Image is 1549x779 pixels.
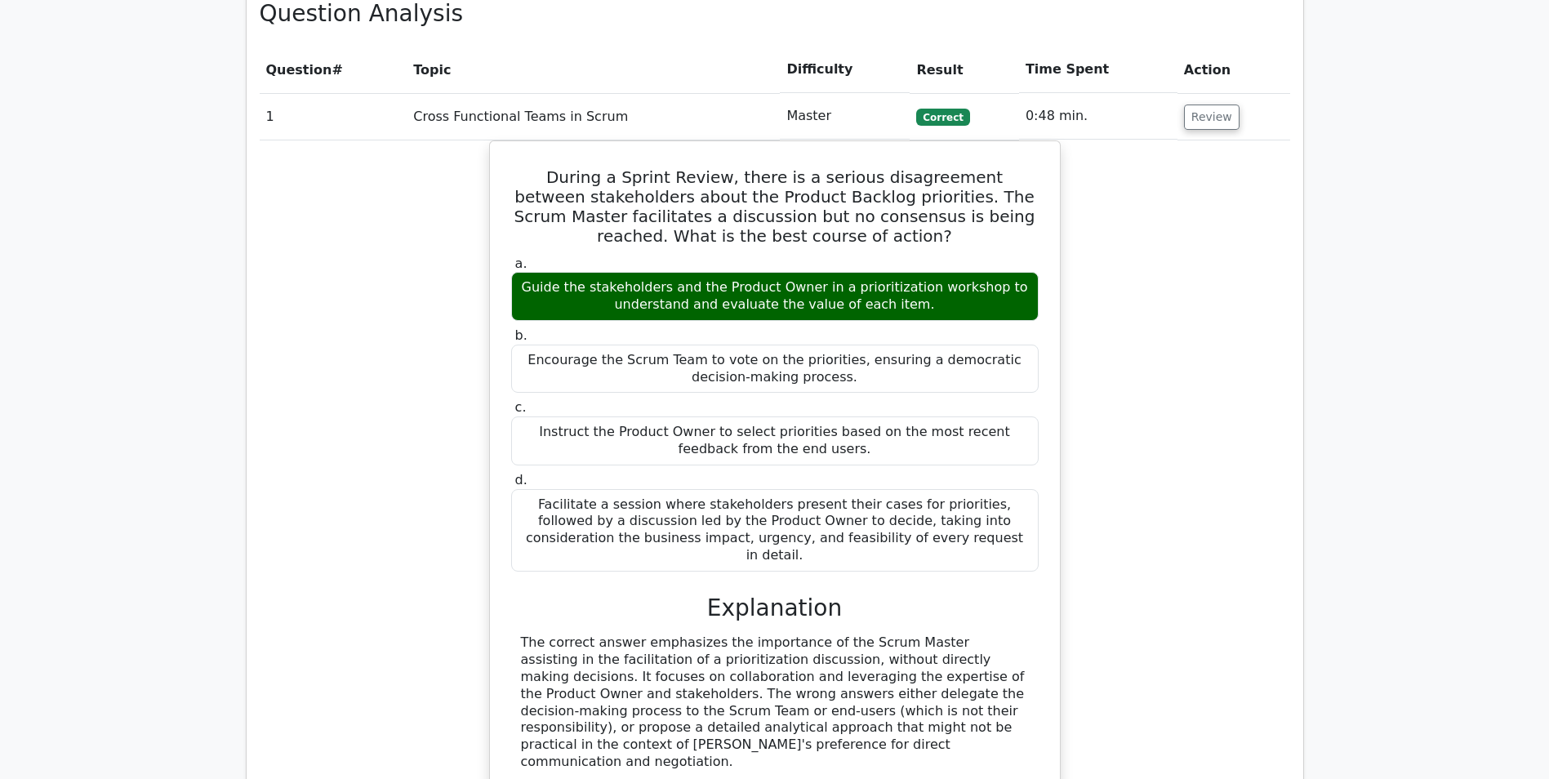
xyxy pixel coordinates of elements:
[407,47,780,93] th: Topic
[511,416,1039,465] div: Instruct the Product Owner to select priorities based on the most recent feedback from the end us...
[515,327,527,343] span: b.
[515,256,527,271] span: a.
[510,167,1040,246] h5: During a Sprint Review, there is a serious disagreement between stakeholders about the Product Ba...
[916,109,969,125] span: Correct
[511,489,1039,572] div: Facilitate a session where stakeholders present their cases for priorities, followed by a discuss...
[511,345,1039,394] div: Encourage the Scrum Team to vote on the priorities, ensuring a democratic decision-making process.
[910,47,1018,93] th: Result
[780,93,910,140] td: Master
[1184,105,1240,130] button: Review
[260,93,407,140] td: 1
[521,634,1029,770] div: The correct answer emphasizes the importance of the Scrum Master assisting in the facilitation of...
[780,47,910,93] th: Difficulty
[407,93,780,140] td: Cross Functional Teams in Scrum
[1177,47,1290,93] th: Action
[260,47,407,93] th: #
[266,62,332,78] span: Question
[1019,93,1177,140] td: 0:48 min.
[521,594,1029,622] h3: Explanation
[1019,47,1177,93] th: Time Spent
[511,272,1039,321] div: Guide the stakeholders and the Product Owner in a prioritization workshop to understand and evalu...
[515,399,527,415] span: c.
[515,472,527,487] span: d.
